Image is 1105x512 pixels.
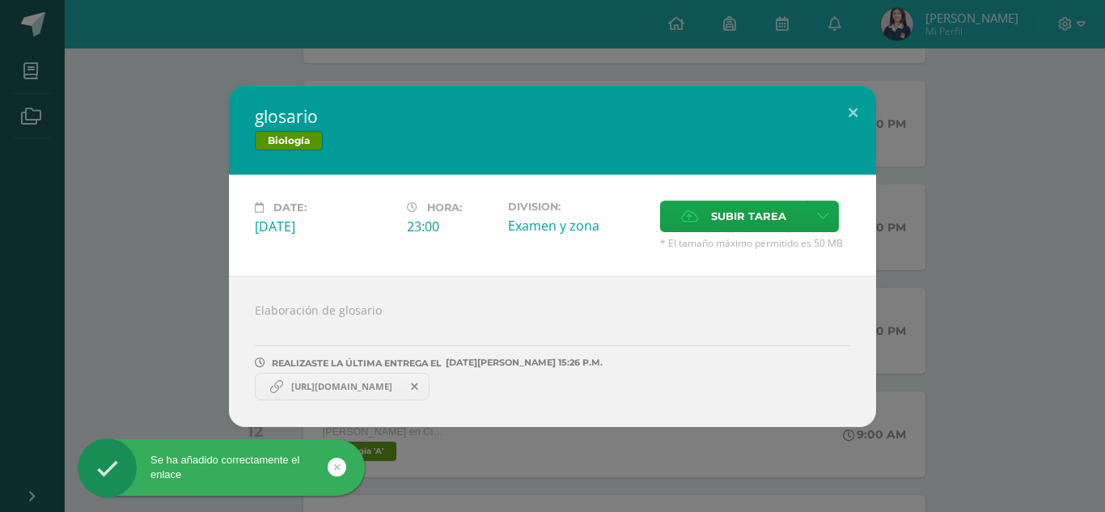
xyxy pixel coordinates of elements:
[508,217,647,235] div: Examen y zona
[830,86,876,141] button: Close (Esc)
[427,201,462,214] span: Hora:
[273,201,307,214] span: Date:
[78,453,365,482] div: Se ha añadido correctamente el enlace
[255,105,850,128] h2: glosario
[508,201,647,213] label: Division:
[401,378,429,396] span: Remover entrega
[255,131,323,150] span: Biología
[283,380,400,393] span: [URL][DOMAIN_NAME]
[272,358,442,369] span: REALIZASTE LA ÚLTIMA ENTREGA EL
[229,276,876,427] div: Elaboración de glosario
[711,201,786,231] span: Subir tarea
[407,218,495,235] div: 23:00
[255,218,394,235] div: [DATE]
[255,373,430,400] a: https://www.canva.com/design/DAGvza5xYr4/qd91XytT_56zXWiBRfbXzw/edit?utm_content=DAGvza5xYr4&utm_...
[442,362,603,363] span: [DATE][PERSON_NAME] 15:26 P.M.
[660,236,850,250] span: * El tamaño máximo permitido es 50 MB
